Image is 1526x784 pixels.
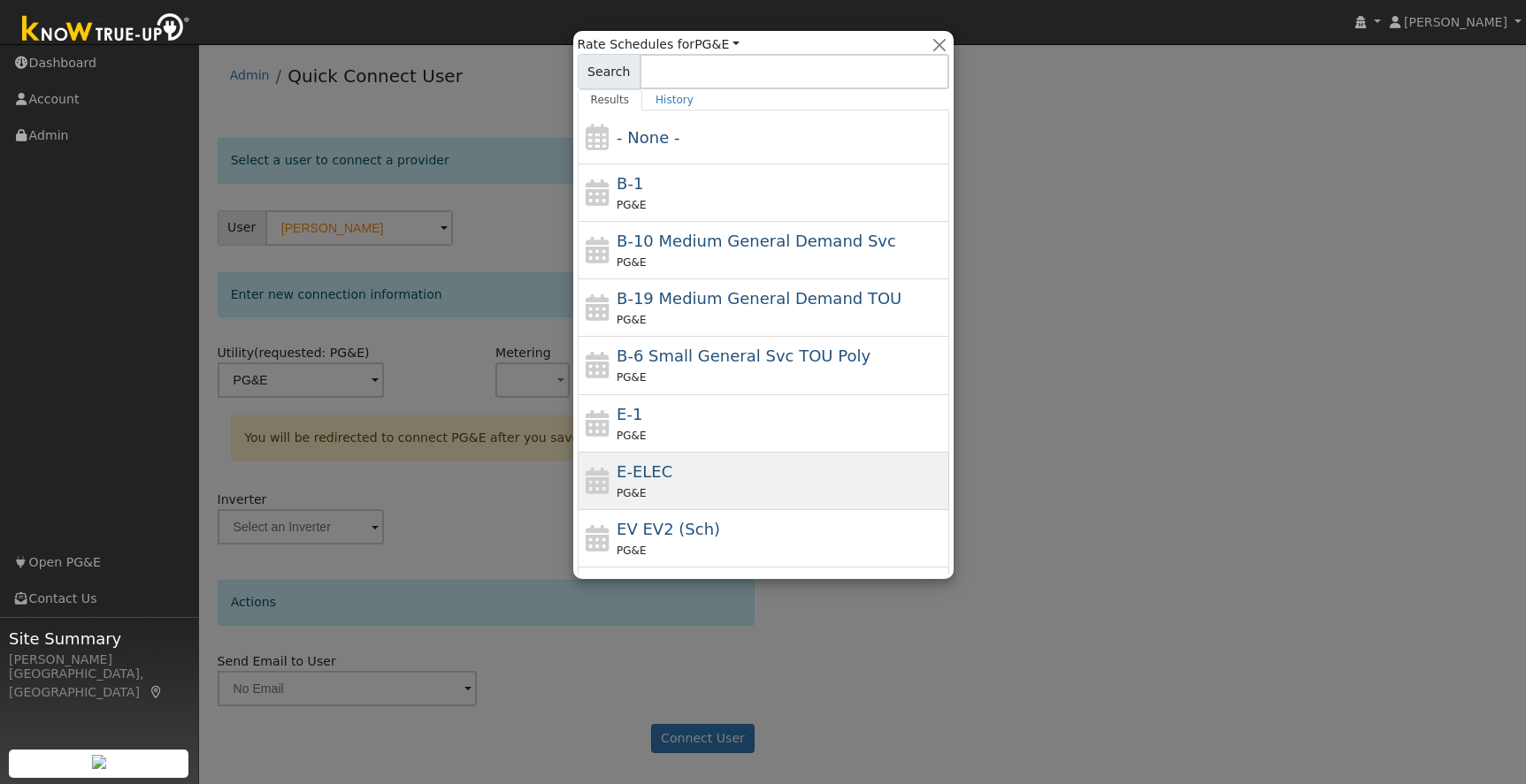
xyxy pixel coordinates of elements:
[642,89,707,110] a: History
[9,665,189,702] div: [GEOGRAPHIC_DATA], [GEOGRAPHIC_DATA]
[9,651,189,669] div: [PERSON_NAME]
[578,35,740,54] span: Rate Schedules for
[617,520,720,538] span: Electric Vehicle EV2 (Sch)
[617,544,646,557] span: PG&E
[9,627,189,651] span: Site Summary
[617,232,896,250] span: B-10 Medium General Demand Service (Primary Voltage)
[617,371,646,384] span: PG&E
[617,430,646,442] span: PG&E
[694,37,740,51] a: PG&E
[617,346,870,365] span: B-6 Small General Service TOU Poly Phase
[578,89,643,110] a: Results
[617,314,646,326] span: PG&E
[1404,15,1507,29] span: [PERSON_NAME]
[617,487,646,499] span: PG&E
[617,199,646,211] span: PG&E
[578,54,640,89] span: Search
[92,755,106,769] img: retrieve
[617,128,679,147] span: - None -
[617,256,646,269] span: PG&E
[617,289,901,308] span: B-19 Medium General Demand TOU (Secondary) Mandatory
[617,174,643,193] span: B-1
[617,405,642,423] span: E-1
[13,10,199,49] img: Know True-Up
[149,685,165,699] a: Map
[617,462,672,481] span: E-ELEC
